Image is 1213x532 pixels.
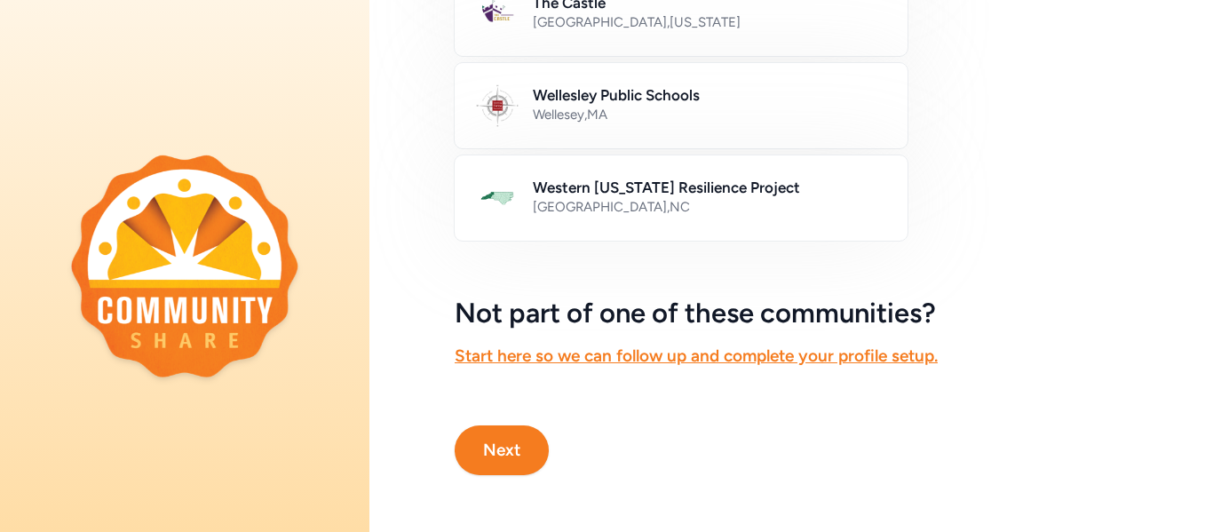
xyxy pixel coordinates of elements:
[455,298,1128,330] h5: Not part of one of these communities?
[71,155,298,377] img: logo
[533,13,886,31] div: [GEOGRAPHIC_DATA] , [US_STATE]
[533,84,886,106] h2: Wellesley Public Schools
[533,106,886,123] div: Wellesey , MA
[455,425,549,475] button: Next
[455,345,938,366] a: Start here so we can follow up and complete your profile setup.
[533,198,886,216] div: [GEOGRAPHIC_DATA] , NC
[476,177,519,219] img: Logo
[533,177,886,198] h2: Western [US_STATE] Resilience Project
[476,84,519,127] img: Logo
